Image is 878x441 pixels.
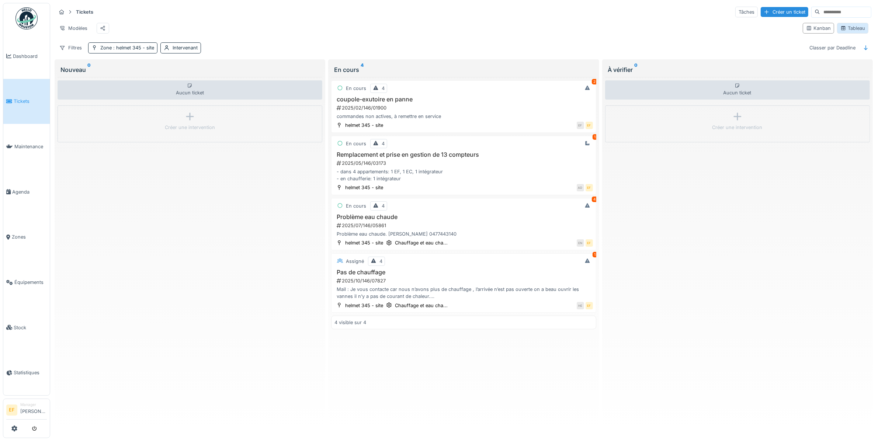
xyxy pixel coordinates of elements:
[334,269,593,276] h3: Pas de chauffage
[592,79,598,84] div: 2
[15,7,38,29] img: Badge_color-CXgf-gQk.svg
[334,319,366,326] div: 4 visible sur 4
[58,80,322,100] div: Aucun ticket
[3,169,50,215] a: Agenda
[761,7,808,17] div: Créer un ticket
[12,188,47,195] span: Agenda
[735,7,758,17] div: Tâches
[336,277,593,284] div: 2025/10/146/07827
[346,140,366,147] div: En cours
[605,80,870,100] div: Aucun ticket
[586,184,593,191] div: EF
[345,239,383,246] div: helmet 345 - site
[56,23,91,34] div: Modèles
[577,184,584,191] div: AD
[577,302,584,309] div: HE
[20,402,47,418] li: [PERSON_NAME]
[14,279,47,286] span: Équipements
[382,140,385,147] div: 4
[13,53,47,60] span: Dashboard
[3,260,50,305] a: Équipements
[165,124,215,131] div: Créer une intervention
[336,160,593,167] div: 2025/05/146/03173
[382,202,385,209] div: 4
[395,302,448,309] div: Chauffage et eau cha...
[345,184,383,191] div: helmet 345 - site
[112,45,154,51] span: : helmet 345 - site
[382,85,385,92] div: 4
[60,65,319,74] div: Nouveau
[346,258,364,265] div: Assigné
[336,104,593,111] div: 2025/02/146/01900
[608,65,867,74] div: À vérifier
[3,124,50,169] a: Maintenance
[14,324,47,331] span: Stock
[336,222,593,229] div: 2025/07/146/05861
[56,42,85,53] div: Filtres
[806,42,859,53] div: Classer par Deadline
[577,122,584,129] div: EF
[14,369,47,376] span: Statistiques
[395,239,448,246] div: Chauffage et eau cha...
[592,197,598,202] div: 4
[593,252,598,257] div: 1
[361,65,364,74] sup: 4
[3,79,50,124] a: Tickets
[6,404,17,416] li: EF
[173,44,198,51] div: Intervenant
[586,302,593,309] div: EF
[87,65,91,74] sup: 0
[20,402,47,407] div: Manager
[3,305,50,350] a: Stock
[12,233,47,240] span: Zones
[3,215,50,260] a: Zones
[345,122,383,129] div: helmet 345 - site
[840,25,865,32] div: Tableau
[586,122,593,129] div: EF
[593,134,598,140] div: 1
[6,402,47,420] a: EF Manager[PERSON_NAME]
[73,8,96,15] strong: Tickets
[334,151,593,158] h3: Remplacement et prise en gestion de 13 compteurs
[100,44,154,51] div: Zone
[334,286,593,300] div: Mail : Je vous contacte car nous n’avons plus de chauffage , l’arrivée n’est pas ouverte on a bea...
[334,230,593,237] div: Problème eau chaude. [PERSON_NAME] 0477443140
[379,258,382,265] div: 4
[577,239,584,247] div: EN
[3,350,50,396] a: Statistiques
[586,239,593,247] div: EF
[3,34,50,79] a: Dashboard
[712,124,763,131] div: Créer une intervention
[635,65,638,74] sup: 0
[806,25,831,32] div: Kanban
[334,113,593,120] div: commandes non actives, à remettre en service
[14,143,47,150] span: Maintenance
[334,168,593,182] div: - dans 4 appartements: 1 EF, 1 EC, 1 intégrateur - en chaufferie: 1 intégrateur
[346,202,366,209] div: En cours
[14,98,47,105] span: Tickets
[334,213,593,220] h3: Problème eau chaude
[345,302,383,309] div: helmet 345 - site
[334,96,593,103] h3: coupole-exutoire en panne
[334,65,593,74] div: En cours
[346,85,366,92] div: En cours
